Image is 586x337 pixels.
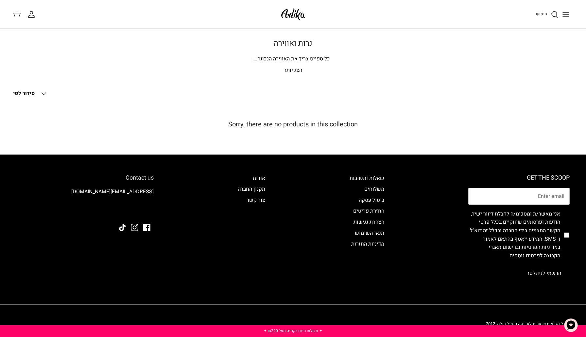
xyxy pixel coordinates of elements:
button: הרשמי לניוזלטר [518,265,570,281]
a: החשבון שלי [27,10,38,18]
h6: GET THE SCOOP [468,174,570,182]
span: סידור לפי [13,89,35,97]
img: Adika IL [136,206,154,215]
a: אודות [253,174,265,182]
label: אני מאשר/ת ומסכימ/ה לקבלת דיוור ישיר, הודעות ופרסומים שיווקיים בכלל פרטי הקשר המצויים בידי החברה ... [468,210,560,260]
img: Adika IL [279,7,307,22]
h6: Contact us [16,174,154,182]
a: החזרת פריטים [353,207,384,215]
a: Facebook [143,224,150,231]
a: משלוחים [364,185,384,193]
a: מדיניות החזרות [351,240,384,248]
a: ביטול עסקה [359,196,384,204]
input: Email [468,188,570,205]
span: חיפוש [536,11,547,17]
a: תקנון החברה [238,185,265,193]
a: ✦ משלוח חינם בקנייה מעל ₪220 ✦ [264,328,322,334]
a: תנאי השימוש [355,229,384,237]
a: Instagram [131,224,138,231]
span: © כל הזכויות שמורות לעדיקה סטייל בע״מ, 2012 [486,321,570,327]
h1: נרות ואווירה [64,39,522,48]
a: שאלות ותשובות [350,174,384,182]
button: סידור לפי [13,87,48,101]
span: כל ספייס צריך את האווירה הנכונה. [252,55,330,63]
a: [EMAIL_ADDRESS][DOMAIN_NAME] [71,188,154,196]
h5: Sorry, there are no products in this collection [13,120,573,128]
p: הצג יותר [64,66,522,75]
a: לפרטים נוספים [509,252,543,260]
a: Tiktok [119,224,126,231]
a: צור קשר [247,196,265,204]
a: הצהרת נגישות [353,218,384,226]
a: חיפוש [536,10,559,18]
div: Secondary navigation [343,174,391,282]
div: Secondary navigation [231,174,272,282]
button: צ'אט [561,315,581,335]
button: Toggle menu [559,7,573,22]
